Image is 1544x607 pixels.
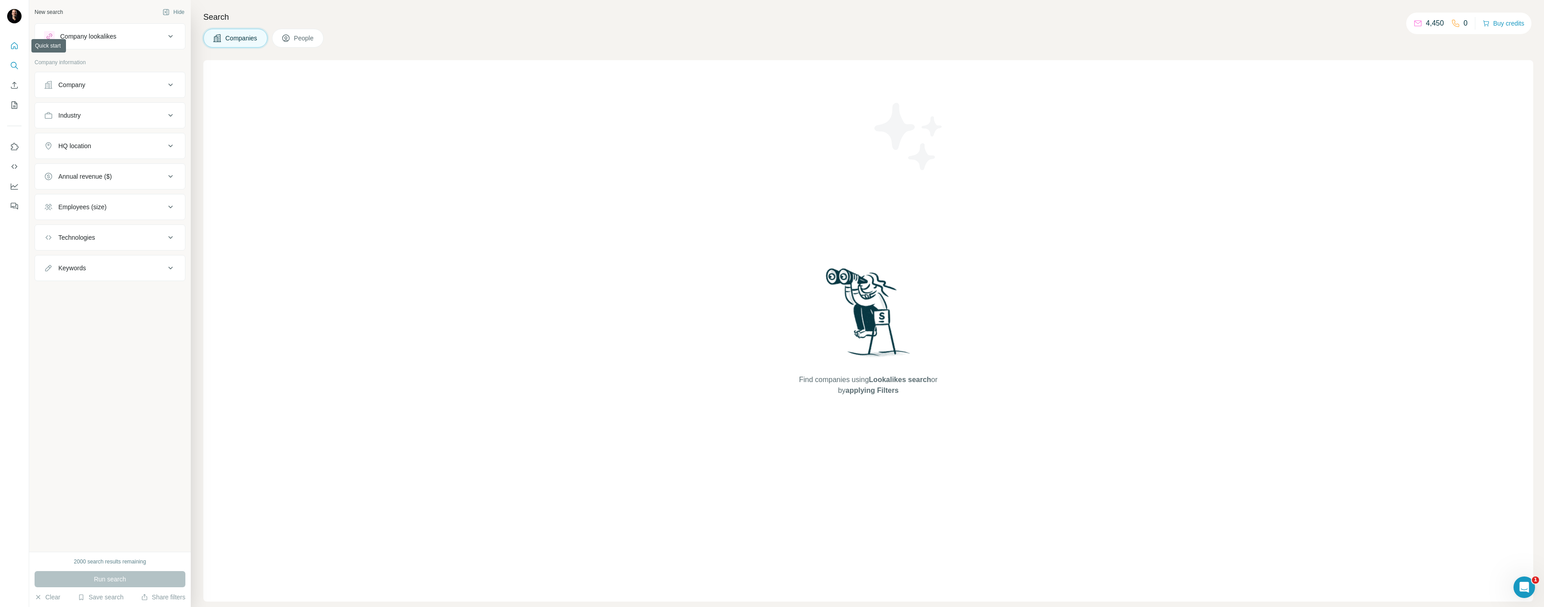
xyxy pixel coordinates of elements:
button: Quick start [7,38,22,54]
button: Search [7,57,22,74]
img: Surfe Illustration - Stars [868,96,949,177]
p: 0 [1464,18,1468,29]
h4: Search [203,11,1533,23]
span: Find companies using or by [796,374,940,396]
button: Share filters [141,593,185,602]
iframe: Intercom live chat [1513,576,1535,598]
button: HQ location [35,135,185,157]
button: Annual revenue ($) [35,166,185,187]
div: Company [58,80,85,89]
span: People [294,34,315,43]
div: Technologies [58,233,95,242]
span: Companies [225,34,258,43]
button: Dashboard [7,178,22,194]
img: Surfe Illustration - Woman searching with binoculars [822,266,915,366]
div: Annual revenue ($) [58,172,112,181]
div: HQ location [58,141,91,150]
button: Employees (size) [35,196,185,218]
span: 1 [1532,576,1539,584]
button: Company lookalikes [35,26,185,47]
div: Company lookalikes [60,32,116,41]
button: Keywords [35,257,185,279]
span: applying Filters [846,387,899,394]
button: Feedback [7,198,22,214]
img: Avatar [7,9,22,23]
div: Industry [58,111,81,120]
button: Enrich CSV [7,77,22,93]
button: Industry [35,105,185,126]
div: 2000 search results remaining [74,558,146,566]
button: Hide [156,5,191,19]
div: Keywords [58,264,86,273]
p: 4,450 [1426,18,1444,29]
button: My lists [7,97,22,113]
div: New search [35,8,63,16]
button: Save search [78,593,123,602]
button: Clear [35,593,60,602]
span: Lookalikes search [869,376,931,383]
button: Use Surfe API [7,158,22,175]
p: Company information [35,58,185,66]
button: Buy credits [1483,17,1524,30]
button: Company [35,74,185,96]
div: Employees (size) [58,202,106,211]
button: Technologies [35,227,185,248]
button: Use Surfe on LinkedIn [7,139,22,155]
